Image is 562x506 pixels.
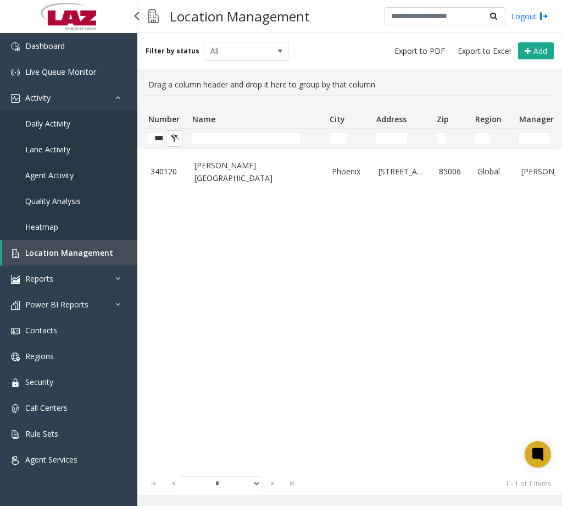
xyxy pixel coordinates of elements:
span: City [330,114,345,124]
span: Live Queue Monitor [25,67,96,77]
input: Number Filter [148,133,163,144]
span: Location Management [25,248,113,258]
button: Export to Excel [453,43,515,59]
img: 'icon' [11,301,20,310]
img: 'icon' [11,275,20,284]
span: Number [148,114,180,124]
img: 'icon' [11,404,20,413]
img: 'icon' [11,456,20,465]
span: Export to Excel [458,46,511,57]
img: 'icon' [11,68,20,77]
img: logout [539,10,548,22]
div: Data table [137,95,562,471]
kendo-pager-info: 1 - 1 of 1 items [307,479,551,488]
img: 'icon' [11,327,20,335]
input: Name Filter [192,133,300,144]
td: Name Filter [188,129,325,148]
span: Agent Activity [25,170,74,180]
input: Region Filter [475,133,489,144]
img: 'icon' [11,430,20,439]
span: Daily Activity [25,118,70,129]
td: Address Filter [372,129,432,148]
td: Number Filter [144,129,188,148]
span: Region [475,114,502,124]
img: 'icon' [11,42,20,51]
span: Power BI Reports [25,299,88,310]
span: Lane Activity [25,144,70,155]
input: Zip Filter [437,133,446,144]
span: Regions [25,351,54,361]
td: Zip Filter [432,129,471,148]
a: [STREET_ADDRESS] [379,166,426,178]
span: Rule Sets [25,428,58,439]
h3: Location Management [164,3,315,30]
span: Security [25,377,53,387]
span: Activity [25,92,51,103]
input: Manager Filter [519,133,550,144]
span: Agent Services [25,454,77,465]
span: Quality Analysis [25,196,81,206]
img: 'icon' [11,249,20,258]
span: Dashboard [25,41,65,51]
a: Phoenix [332,166,365,178]
td: Region Filter [471,129,515,148]
span: Export to PDF [394,46,445,57]
a: Global [477,166,508,178]
span: Zip [437,114,449,124]
a: 85006 [439,166,464,178]
img: 'icon' [11,378,20,387]
span: Heatmap [25,222,58,232]
a: 340120 [151,166,181,178]
button: Export to PDF [390,43,449,59]
span: Add [533,46,547,56]
button: Clear [166,130,182,147]
a: Location Management [2,240,137,266]
input: City Filter [330,133,347,144]
a: Logout [511,10,548,22]
a: [PERSON_NAME][GEOGRAPHIC_DATA] [194,159,319,184]
span: Call Centers [25,403,68,413]
span: Name [192,114,215,124]
img: pageIcon [148,3,159,30]
input: Address Filter [376,133,407,144]
span: Reports [25,273,53,284]
span: Address [376,114,407,124]
label: Filter by status [146,46,199,56]
img: 'icon' [11,94,20,103]
span: All [204,42,271,60]
button: Add [518,42,554,60]
span: Contacts [25,325,57,335]
img: 'icon' [11,353,20,361]
div: Drag a column header and drop it here to group by that column [144,74,555,95]
span: Manager [519,114,554,124]
td: City Filter [325,129,372,148]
